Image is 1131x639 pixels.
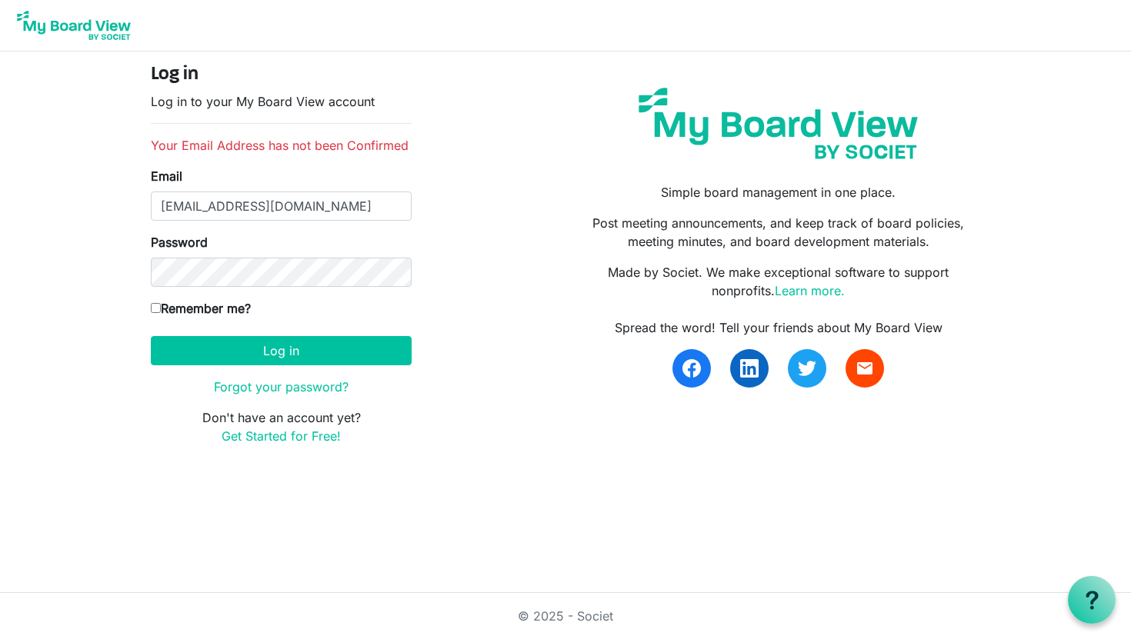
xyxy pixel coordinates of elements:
[151,136,412,155] li: Your Email Address has not been Confirmed
[518,608,613,624] a: © 2025 - Societ
[151,303,161,313] input: Remember me?
[151,336,412,365] button: Log in
[151,233,208,251] label: Password
[222,428,341,444] a: Get Started for Free!
[214,379,349,394] a: Forgot your password?
[846,349,884,388] a: email
[856,359,874,378] span: email
[627,76,929,171] img: my-board-view-societ.svg
[151,299,251,318] label: Remember me?
[577,183,980,201] p: Simple board management in one place.
[151,92,412,111] p: Log in to your My Board View account
[798,359,816,378] img: twitter.svg
[151,64,412,86] h4: Log in
[577,263,980,300] p: Made by Societ. We make exceptional software to support nonprofits.
[151,167,182,185] label: Email
[775,283,845,298] a: Learn more.
[12,6,135,45] img: My Board View Logo
[151,408,412,445] p: Don't have an account yet?
[682,359,701,378] img: facebook.svg
[577,214,980,251] p: Post meeting announcements, and keep track of board policies, meeting minutes, and board developm...
[740,359,759,378] img: linkedin.svg
[577,318,980,337] div: Spread the word! Tell your friends about My Board View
